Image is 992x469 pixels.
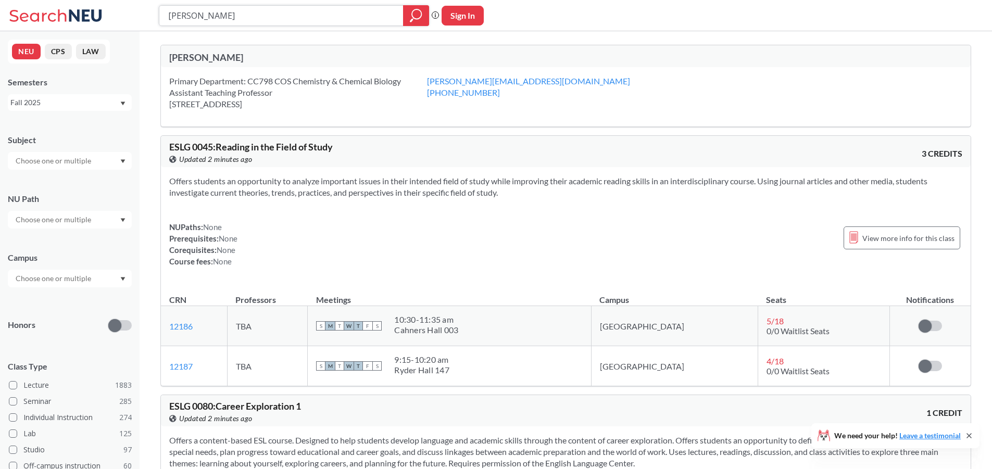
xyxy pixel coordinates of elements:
label: Lecture [9,378,132,392]
span: 1883 [115,379,132,391]
div: NU Path [8,193,132,205]
div: Subject [8,134,132,146]
div: Cahners Hall 003 [394,325,458,335]
span: F [363,321,372,331]
input: Choose one or multiple [10,272,98,285]
span: View more info for this class [862,232,955,245]
span: None [217,245,235,255]
td: TBA [227,346,307,386]
div: Dropdown arrow [8,211,132,229]
div: Semesters [8,77,132,88]
th: Professors [227,284,307,306]
span: 5 / 18 [767,316,784,326]
section: Offers a content-based ESL course. Designed to help students develop language and academic skills... [169,435,962,469]
div: 10:30 - 11:35 am [394,314,458,325]
span: M [325,361,335,371]
span: W [344,321,354,331]
button: CPS [45,44,72,59]
span: T [354,361,363,371]
span: 125 [119,428,132,439]
label: Studio [9,443,132,457]
span: ESLG 0045 : Reading in the Field of Study [169,141,333,153]
span: 3 CREDITS [922,148,962,159]
span: We need your help! [834,432,961,439]
svg: Dropdown arrow [120,159,125,163]
td: [GEOGRAPHIC_DATA] [591,346,758,386]
span: 1 CREDIT [926,407,962,419]
a: [PHONE_NUMBER] [427,87,500,97]
div: Campus [8,252,132,263]
span: 0/0 Waitlist Seats [767,326,830,336]
svg: magnifying glass [410,8,422,23]
svg: Dropdown arrow [120,102,125,106]
svg: Dropdown arrow [120,277,125,281]
div: Dropdown arrow [8,152,132,170]
span: 4 / 18 [767,356,784,366]
div: Fall 2025Dropdown arrow [8,94,132,111]
div: CRN [169,294,186,306]
div: NUPaths: Prerequisites: Corequisites: Course fees: [169,221,237,267]
span: F [363,361,372,371]
span: 285 [119,396,132,407]
span: S [372,361,382,371]
input: Class, professor, course number, "phrase" [167,7,396,24]
a: 12186 [169,321,193,331]
span: W [344,361,354,371]
th: Meetings [308,284,591,306]
div: magnifying glass [403,5,429,26]
th: Seats [758,284,889,306]
span: Updated 2 minutes ago [179,413,253,424]
span: None [219,234,237,243]
section: Offers students an opportunity to analyze important issues in their intended field of study while... [169,175,962,198]
span: S [316,321,325,331]
span: ESLG 0080 : Career Exploration 1 [169,400,301,412]
td: TBA [227,306,307,346]
span: None [213,257,232,266]
span: Class Type [8,361,132,372]
p: Honors [8,319,35,331]
a: [PERSON_NAME][EMAIL_ADDRESS][DOMAIN_NAME] [427,76,630,86]
span: None [203,222,222,232]
td: [GEOGRAPHIC_DATA] [591,306,758,346]
span: Updated 2 minutes ago [179,154,253,165]
span: T [354,321,363,331]
div: [PERSON_NAME] [169,52,566,63]
div: Dropdown arrow [8,270,132,287]
button: NEU [12,44,41,59]
button: LAW [76,44,106,59]
label: Lab [9,427,132,440]
span: 274 [119,412,132,423]
span: 97 [123,444,132,455]
span: T [335,321,344,331]
div: 9:15 - 10:20 am [394,354,449,365]
input: Choose one or multiple [10,155,98,167]
div: Ryder Hall 147 [394,365,449,375]
svg: Dropdown arrow [120,218,125,222]
th: Campus [591,284,758,306]
th: Notifications [890,284,971,306]
button: Sign In [442,6,484,26]
span: M [325,321,335,331]
span: T [335,361,344,371]
a: 12187 [169,361,193,371]
label: Individual Instruction [9,411,132,424]
span: 0/0 Waitlist Seats [767,366,830,376]
a: Leave a testimonial [899,431,961,440]
label: Seminar [9,395,132,408]
div: Primary Department: CC798 COS Chemistry & Chemical Biology Assistant Teaching Professor [STREET_A... [169,75,427,110]
input: Choose one or multiple [10,213,98,226]
span: S [372,321,382,331]
div: Fall 2025 [10,97,119,108]
span: S [316,361,325,371]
